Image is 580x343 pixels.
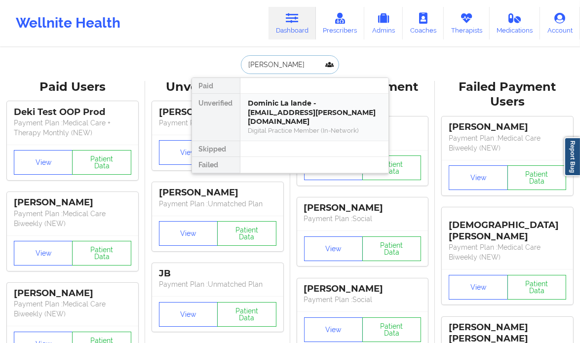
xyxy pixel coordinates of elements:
button: View [14,150,73,175]
div: JB [159,268,276,279]
div: [PERSON_NAME] [159,107,276,118]
div: Failed Payment Users [442,79,573,110]
div: [PERSON_NAME] [304,283,422,295]
div: Dominic La lande - [EMAIL_ADDRESS][PERSON_NAME][DOMAIN_NAME] [248,99,381,126]
button: View [14,241,73,266]
div: [DEMOGRAPHIC_DATA][PERSON_NAME] [449,212,566,242]
a: Medications [490,7,541,39]
button: View [159,140,218,165]
button: View [304,236,363,261]
div: [PERSON_NAME] [304,202,422,214]
button: Patient Data [362,317,421,342]
p: Payment Plan : Medical Care + Therapy Monthly (NEW) [14,118,131,138]
p: Payment Plan : Medical Care Biweekly (NEW) [14,209,131,229]
button: Patient Data [72,241,131,266]
div: Paid [192,78,240,94]
button: View [449,275,507,300]
a: Admins [364,7,403,39]
a: Therapists [444,7,490,39]
a: Report Bug [564,137,580,176]
p: Payment Plan : Social [304,214,422,224]
div: Paid Users [7,79,138,95]
button: Patient Data [362,236,421,261]
button: Patient Data [507,165,566,190]
a: Prescribers [316,7,365,39]
a: Account [540,7,580,39]
div: [PERSON_NAME] [159,187,276,198]
button: Patient Data [507,275,566,300]
button: View [159,302,218,327]
a: Coaches [403,7,444,39]
button: Patient Data [362,155,421,180]
div: Deki Test OOP Prod [14,107,131,118]
p: Payment Plan : Medical Care Biweekly (NEW) [14,299,131,319]
div: Unverified Users [152,79,283,95]
div: [PERSON_NAME] [449,121,566,133]
p: Payment Plan : Unmatched Plan [159,279,276,289]
div: Skipped [192,141,240,157]
button: View [304,317,363,342]
button: View [159,221,218,246]
button: Patient Data [72,150,131,175]
div: [PERSON_NAME] [14,288,131,299]
p: Payment Plan : Social [304,295,422,305]
p: Payment Plan : Medical Care Biweekly (NEW) [449,242,566,262]
div: Failed [192,157,240,173]
div: [PERSON_NAME] [14,197,131,208]
p: Payment Plan : Medical Care Biweekly (NEW) [449,133,566,153]
p: Payment Plan : Unmatched Plan [159,118,276,128]
button: Patient Data [217,221,276,246]
p: Payment Plan : Unmatched Plan [159,199,276,209]
a: Dashboard [269,7,316,39]
button: View [449,165,507,190]
div: Unverified [192,94,240,141]
div: Digital Practice Member (In-Network) [248,126,381,135]
button: Patient Data [217,302,276,327]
